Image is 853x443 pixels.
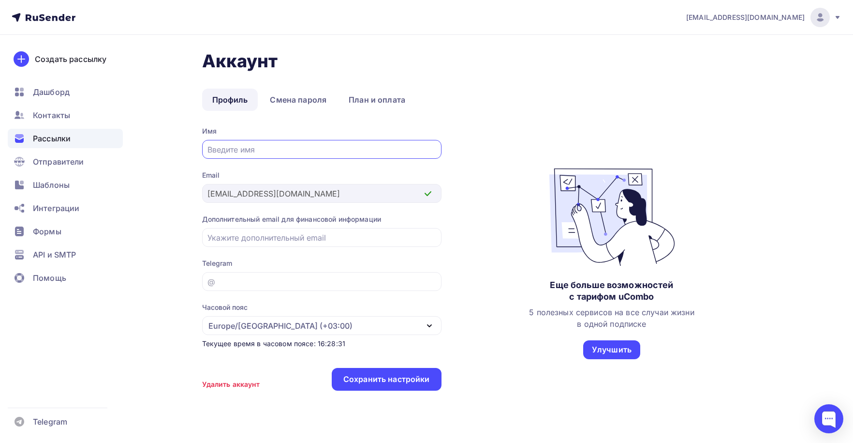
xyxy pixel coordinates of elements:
div: Имя [202,126,441,136]
div: Создать рассылку [35,53,106,65]
div: Дополнительный email для финансовой информации [202,214,441,224]
div: Часовой пояс [202,303,248,312]
a: Формы [8,222,123,241]
a: Отправители [8,152,123,171]
div: Сохранить настройки [343,374,430,385]
span: Telegram [33,416,67,428]
a: Контакты [8,106,123,125]
div: Email [202,170,441,180]
span: Шаблоны [33,179,70,191]
span: Контакты [33,109,70,121]
a: План и оплата [338,89,415,111]
span: Формы [33,226,61,237]
a: Рассылки [8,129,123,148]
h1: Аккаунт [202,50,782,72]
input: Укажите дополнительный email [207,232,436,244]
span: Рассылки [33,133,71,144]
a: [EMAIL_ADDRESS][DOMAIN_NAME] [686,8,841,27]
div: 5 полезных сервисов на все случаи жизни в одной подписке [529,306,694,330]
button: Часовой пояс Europe/[GEOGRAPHIC_DATA] (+03:00) [202,303,441,335]
span: Дашборд [33,86,70,98]
div: Еще больше возможностей с тарифом uCombo [550,279,673,303]
span: [EMAIL_ADDRESS][DOMAIN_NAME] [686,13,805,22]
div: Telegram [202,259,441,268]
span: API и SMTP [33,249,76,260]
input: Введите имя [207,144,436,155]
div: @ [207,276,215,288]
span: Помощь [33,272,66,284]
a: Профиль [202,89,258,111]
a: Смена пароля [260,89,337,111]
div: Текущее время в часовом поясе: 16:28:31 [202,339,441,349]
div: Europe/[GEOGRAPHIC_DATA] (+03:00) [208,320,353,332]
div: Улучшить [592,344,632,355]
div: Удалить аккаунт [202,380,260,389]
span: Интеграции [33,202,79,214]
a: Дашборд [8,82,123,102]
span: Отправители [33,156,84,168]
a: Шаблоны [8,175,123,195]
